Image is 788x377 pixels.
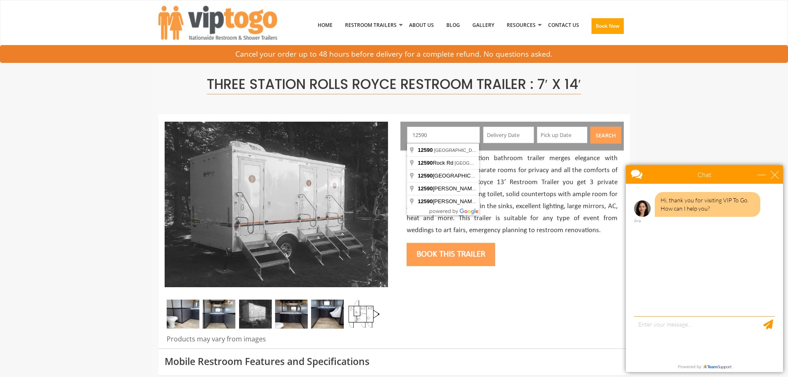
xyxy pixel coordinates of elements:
span: 12590 [418,173,433,179]
input: Pick up Date [537,127,588,143]
a: Resources [501,4,542,47]
span: Three Station Rolls Royce Restroom Trailer : 7′ x 14′ [207,74,581,94]
span: [GEOGRAPHIC_DATA] [418,173,490,179]
img: Zoomed out inside view of male restroom station with a mirror, a urinal and a sink [311,300,344,329]
span: Rock Rd [418,160,455,166]
span: 12590 [418,185,433,192]
img: Side view of three station restroom trailer with three separate doors with signs [239,300,272,329]
button: Search [590,127,621,144]
h3: Mobile Restroom Features and Specifications [165,356,624,367]
span: [PERSON_NAME] [418,185,478,192]
span: [GEOGRAPHIC_DATA], [GEOGRAPHIC_DATA], [GEOGRAPHIC_DATA] [478,186,625,191]
span: 12590 [418,160,433,166]
div: Products may vary from images [165,334,388,348]
a: Contact Us [542,4,585,47]
img: Side view of three station restroom trailer with three separate doors with signs [165,122,388,287]
a: About Us [403,4,440,47]
button: Book Now [592,18,624,34]
p: The Rolls Royce 3 station bathroom trailer merges elegance with necessity, providing 3 separate r... [407,153,618,236]
img: Floor Plan of 3 station restroom with sink and toilet [347,300,380,329]
img: Zoomed out full inside view of restroom station with a stall, a mirror and a sink [275,300,308,329]
button: Book this trailer [407,243,495,266]
a: Gallery [466,4,501,47]
a: Home [311,4,339,47]
span: 12590 [418,198,433,204]
a: Book Now [585,4,630,52]
img: A close view of inside of a station with a stall, mirror and cabinets [167,300,199,329]
input: Enter your Address [407,127,480,143]
span: [PERSON_NAME][GEOGRAPHIC_DATA] [418,198,534,204]
iframe: Live Chat Box [621,160,788,377]
input: Delivery Date [483,127,534,143]
a: Restroom Trailers [339,4,403,47]
span: [GEOGRAPHIC_DATA], [GEOGRAPHIC_DATA], [GEOGRAPHIC_DATA] [434,148,581,153]
a: Blog [440,4,466,47]
img: VIPTOGO [158,6,277,40]
span: [GEOGRAPHIC_DATA], [GEOGRAPHIC_DATA], [GEOGRAPHIC_DATA] [455,161,602,166]
span: 12590 [418,147,433,153]
img: Zoomed out inside view of restroom station with a mirror and sink [203,300,235,329]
